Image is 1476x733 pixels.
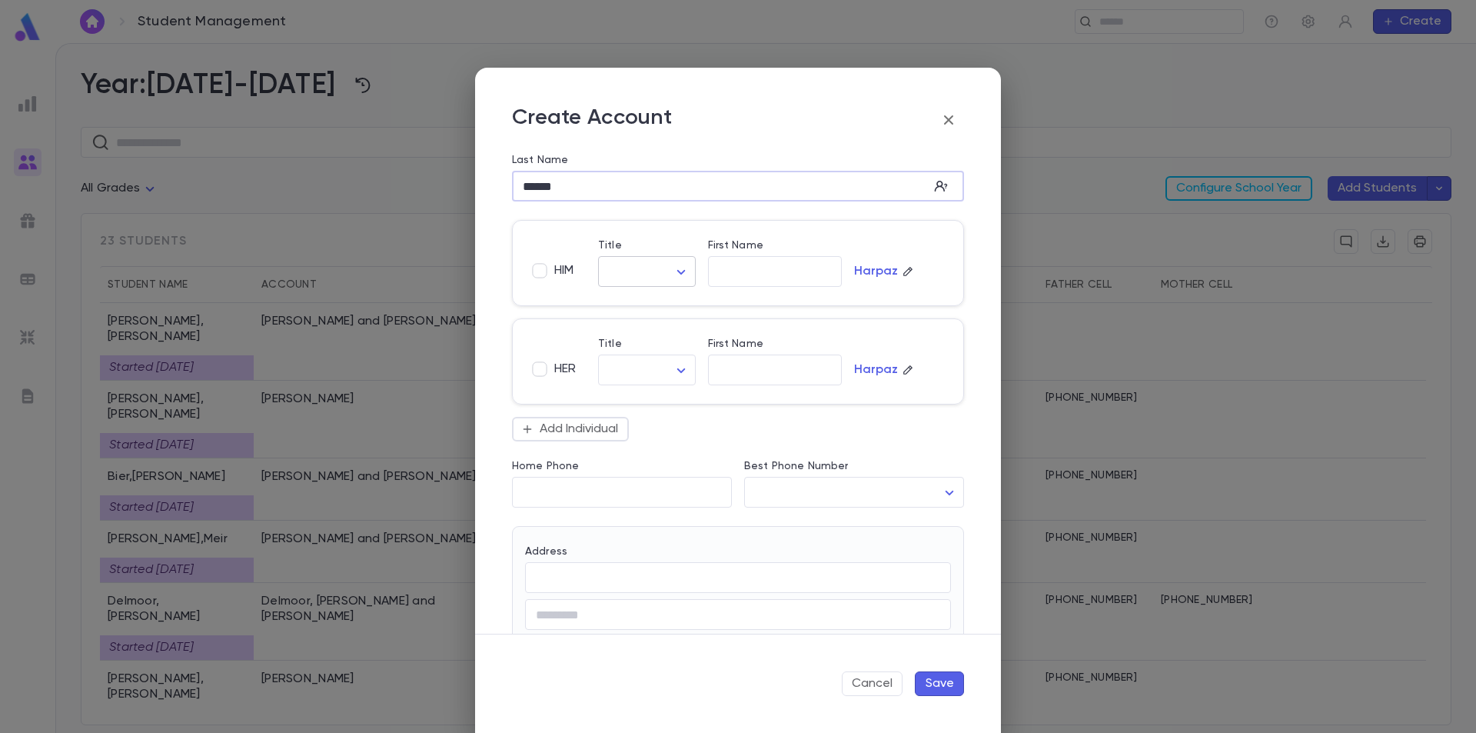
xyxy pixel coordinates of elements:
[512,105,672,135] p: Create Account
[744,460,848,472] label: Best Phone Number
[854,362,899,378] p: Harpaz
[854,264,899,279] p: Harpaz
[598,239,622,252] label: Title
[708,239,763,252] label: First Name
[598,338,622,350] label: Title
[512,460,579,472] label: Home Phone
[512,417,629,441] button: Add Individual
[512,154,568,166] label: Last Name
[708,338,763,350] label: First Name
[842,671,903,696] button: Cancel
[744,478,964,508] div: ​
[525,545,567,558] label: Address
[598,355,696,385] div: ​
[915,671,964,696] button: Save
[598,257,696,287] div: ​
[554,263,573,278] span: HIM
[554,362,576,377] span: HER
